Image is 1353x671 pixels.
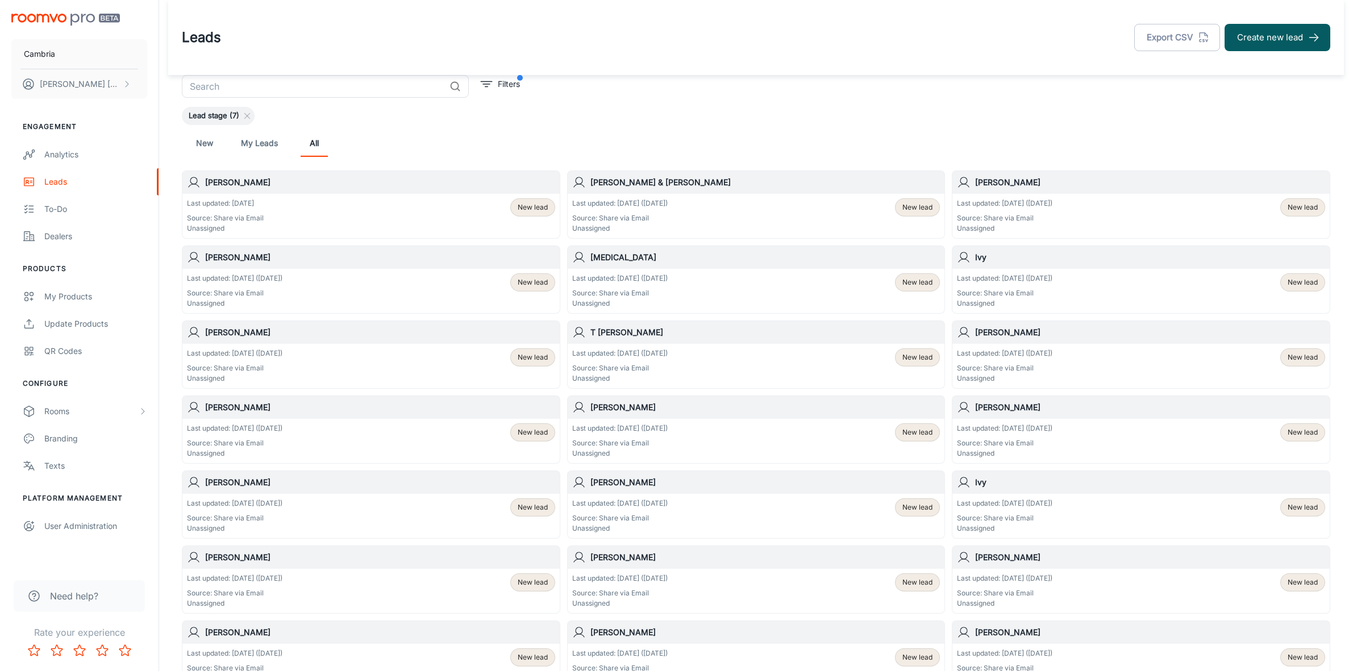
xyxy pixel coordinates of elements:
[902,577,932,587] span: New lead
[518,277,548,287] span: New lead
[902,502,932,512] span: New lead
[1288,577,1318,587] span: New lead
[952,470,1330,539] a: IvyLast updated: [DATE] ([DATE])Source: Share via EmailUnassignedNew lead
[975,251,1325,264] h6: Ivy
[518,502,548,512] span: New lead
[187,273,282,284] p: Last updated: [DATE] ([DATE])
[957,363,1052,373] p: Source: Share via Email
[957,273,1052,284] p: Last updated: [DATE] ([DATE])
[1288,502,1318,512] span: New lead
[572,513,668,523] p: Source: Share via Email
[957,588,1052,598] p: Source: Share via Email
[567,470,946,539] a: [PERSON_NAME]Last updated: [DATE] ([DATE])Source: Share via EmailUnassignedNew lead
[44,148,147,161] div: Analytics
[205,401,555,414] h6: [PERSON_NAME]
[590,176,940,189] h6: [PERSON_NAME] & [PERSON_NAME]
[11,69,147,99] button: [PERSON_NAME] [PERSON_NAME]
[952,545,1330,614] a: [PERSON_NAME]Last updated: [DATE] ([DATE])Source: Share via EmailUnassignedNew lead
[24,48,55,60] p: Cambria
[567,320,946,389] a: T [PERSON_NAME]Last updated: [DATE] ([DATE])Source: Share via EmailUnassignedNew lead
[114,639,136,662] button: Rate 5 star
[957,498,1052,509] p: Last updated: [DATE] ([DATE])
[957,298,1052,309] p: Unassigned
[44,203,147,215] div: To-do
[44,460,147,472] div: Texts
[572,348,668,359] p: Last updated: [DATE] ([DATE])
[590,551,940,564] h6: [PERSON_NAME]
[1225,24,1330,51] button: Create new lead
[572,298,668,309] p: Unassigned
[957,373,1052,384] p: Unassigned
[590,476,940,489] h6: [PERSON_NAME]
[191,130,218,157] a: New
[572,223,668,234] p: Unassigned
[952,395,1330,464] a: [PERSON_NAME]Last updated: [DATE] ([DATE])Source: Share via EmailUnassignedNew lead
[301,130,328,157] a: All
[187,223,264,234] p: Unassigned
[182,470,560,539] a: [PERSON_NAME]Last updated: [DATE] ([DATE])Source: Share via EmailUnassignedNew lead
[590,626,940,639] h6: [PERSON_NAME]
[957,448,1052,459] p: Unassigned
[1288,277,1318,287] span: New lead
[44,520,147,532] div: User Administration
[205,251,555,264] h6: [PERSON_NAME]
[182,107,255,125] div: Lead stage (7)
[952,320,1330,389] a: [PERSON_NAME]Last updated: [DATE] ([DATE])Source: Share via EmailUnassignedNew lead
[44,230,147,243] div: Dealers
[498,78,520,90] p: Filters
[1288,352,1318,362] span: New lead
[975,626,1325,639] h6: [PERSON_NAME]
[572,363,668,373] p: Source: Share via Email
[572,373,668,384] p: Unassigned
[572,498,668,509] p: Last updated: [DATE] ([DATE])
[518,352,548,362] span: New lead
[182,245,560,314] a: [PERSON_NAME]Last updated: [DATE] ([DATE])Source: Share via EmailUnassignedNew lead
[182,545,560,614] a: [PERSON_NAME]Last updated: [DATE] ([DATE])Source: Share via EmailUnassignedNew lead
[572,588,668,598] p: Source: Share via Email
[44,318,147,330] div: Update Products
[590,251,940,264] h6: [MEDICAL_DATA]
[567,245,946,314] a: [MEDICAL_DATA]Last updated: [DATE] ([DATE])Source: Share via EmailUnassignedNew lead
[182,170,560,239] a: [PERSON_NAME]Last updated: [DATE]Source: Share via EmailUnassignedNew lead
[957,648,1052,659] p: Last updated: [DATE] ([DATE])
[572,573,668,584] p: Last updated: [DATE] ([DATE])
[40,78,120,90] p: [PERSON_NAME] [PERSON_NAME]
[187,198,264,209] p: Last updated: [DATE]
[957,523,1052,534] p: Unassigned
[590,401,940,414] h6: [PERSON_NAME]
[11,14,120,26] img: Roomvo PRO Beta
[187,588,282,598] p: Source: Share via Email
[205,326,555,339] h6: [PERSON_NAME]
[957,438,1052,448] p: Source: Share via Email
[957,223,1052,234] p: Unassigned
[572,598,668,609] p: Unassigned
[187,498,282,509] p: Last updated: [DATE] ([DATE])
[567,170,946,239] a: [PERSON_NAME] & [PERSON_NAME]Last updated: [DATE] ([DATE])Source: Share via EmailUnassignedNew lead
[187,373,282,384] p: Unassigned
[957,213,1052,223] p: Source: Share via Email
[205,176,555,189] h6: [PERSON_NAME]
[957,423,1052,434] p: Last updated: [DATE] ([DATE])
[902,652,932,662] span: New lead
[1288,427,1318,437] span: New lead
[44,432,147,445] div: Branding
[957,348,1052,359] p: Last updated: [DATE] ([DATE])
[182,75,445,98] input: Search
[975,401,1325,414] h6: [PERSON_NAME]
[182,110,246,122] span: Lead stage (7)
[1288,652,1318,662] span: New lead
[572,438,668,448] p: Source: Share via Email
[975,176,1325,189] h6: [PERSON_NAME]
[187,298,282,309] p: Unassigned
[50,589,98,603] span: Need help?
[187,348,282,359] p: Last updated: [DATE] ([DATE])
[44,176,147,188] div: Leads
[975,476,1325,489] h6: Ivy
[187,573,282,584] p: Last updated: [DATE] ([DATE])
[518,202,548,212] span: New lead
[182,27,221,48] h1: Leads
[572,198,668,209] p: Last updated: [DATE] ([DATE])
[241,130,278,157] a: My Leads
[957,573,1052,584] p: Last updated: [DATE] ([DATE])
[182,395,560,464] a: [PERSON_NAME]Last updated: [DATE] ([DATE])Source: Share via EmailUnassignedNew lead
